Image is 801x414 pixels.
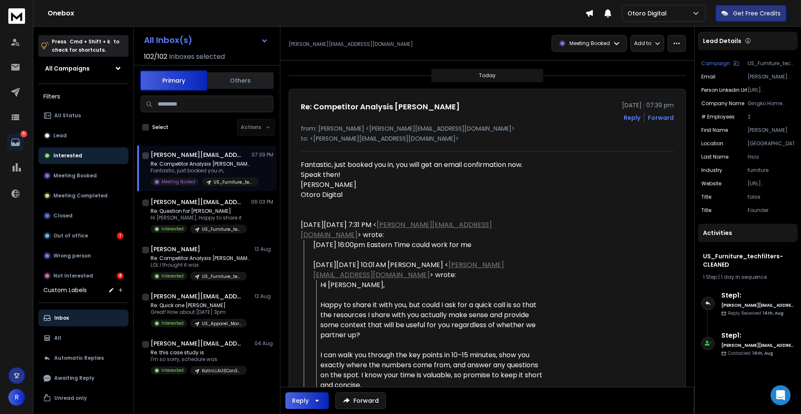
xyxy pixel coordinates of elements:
p: [URL][DOMAIN_NAME][PERSON_NAME] [748,87,794,93]
h6: [PERSON_NAME][EMAIL_ADDRESS][DOMAIN_NAME] [721,342,794,348]
p: Company Name [701,100,744,107]
p: 5 [20,131,27,137]
span: Cmd + Shift + k [68,37,111,46]
p: Website [701,180,721,187]
p: Interested [53,152,82,159]
button: Reply [285,392,329,409]
h1: All Campaigns [45,64,90,73]
button: R [8,389,25,406]
div: Happy to share it with you, but could I ask for a quick call is so that the resources I share wit... [320,300,544,340]
button: Not Interested4 [38,268,128,284]
p: Interested [161,226,184,232]
a: [PERSON_NAME][EMAIL_ADDRESS][DOMAIN_NAME] [301,220,492,240]
button: Lead [38,127,128,144]
p: Awaiting Reply [54,375,94,381]
h1: [PERSON_NAME][EMAIL_ADDRESS][DOMAIN_NAME] [151,151,242,159]
p: Meeting Booked [161,179,195,185]
h3: Inboxes selected [169,52,225,62]
p: US_Furniture_techfilters-CLEANED [748,60,794,67]
button: Unread only [38,390,128,406]
p: Press to check for shortcuts. [52,38,119,54]
p: Lead [53,132,67,139]
p: furniture [748,167,794,174]
div: 4 [117,273,123,279]
p: KatinLLAUSCan3000_Apollo_30072025-CLEANED_CLAY [202,368,242,374]
p: Re: Quick one [PERSON_NAME] [151,302,247,309]
div: Hi [PERSON_NAME], [320,280,544,290]
p: Lead Details [703,37,741,45]
h6: [PERSON_NAME][EMAIL_ADDRESS][DOMAIN_NAME] [721,302,794,308]
p: Hsia [748,154,794,160]
p: US_Furniture_techfilters-CLEANED [202,226,242,232]
p: Last Name [701,154,728,160]
p: [GEOGRAPHIC_DATA] [748,140,794,147]
button: All Inbox(s) [137,32,275,48]
p: false [748,194,794,200]
p: US_Furniture_techfilters-CLEANED [202,273,242,280]
p: 07:39 PM [252,151,273,158]
p: Reply Received [728,310,783,316]
h1: Onebox [48,8,585,18]
h1: US_Furniture_techfilters-CLEANED [703,252,793,269]
p: 06:03 PM [251,199,273,205]
p: 12 Aug [254,293,273,300]
span: 14th, Aug [763,310,783,316]
p: Contacted [728,350,773,356]
div: Otoro Digital [301,190,544,200]
p: Hi [PERSON_NAME], Happy to share it [151,215,247,221]
p: US_Apparel_MarketingTitles-CLEANED [202,321,242,327]
p: Gingko Home Furnishings [748,100,794,107]
p: US_Furniture_techfilters-CLEANED [214,179,254,185]
button: Meeting Completed [38,187,128,204]
button: Wrong person [38,247,128,264]
p: 2 [748,114,794,120]
p: Interested [161,367,184,374]
p: Today [479,72,496,79]
button: All [38,330,128,346]
button: Interested [38,147,128,164]
div: Speak then! [301,170,544,180]
p: Email [701,73,715,80]
p: Campaign [701,60,730,67]
p: Get Free Credits [733,9,781,18]
p: Meeting Booked [53,172,97,179]
div: I can walk you through the key points in 10–15 minutes, show you exactly where the numbers come f... [320,340,544,390]
p: Interested [161,320,184,326]
button: All Campaigns [38,60,128,77]
p: Re: Competitor Analysis [PERSON_NAME] [151,161,251,167]
span: 1 day in sequence [721,273,767,280]
p: location [701,140,723,147]
h1: [PERSON_NAME][EMAIL_ADDRESS][DOMAIN_NAME] [151,198,242,206]
button: Out of office1 [38,227,128,244]
p: LOL I thought it was [151,262,251,268]
h1: Re: Competitor Analysis [PERSON_NAME] [301,101,460,113]
p: Fantastic, just booked you in, [151,167,251,174]
p: industry [701,167,722,174]
div: | [703,274,793,280]
p: Title [701,207,711,214]
img: logo [8,8,25,24]
h1: [PERSON_NAME][EMAIL_ADDRESS][DOMAIN_NAME] [151,292,242,300]
p: Out of office [53,232,88,239]
p: Re: this case study is [151,349,247,356]
div: [DATE][DATE] 10:01 AM [PERSON_NAME] < > wrote: [313,260,544,280]
h1: [PERSON_NAME][EMAIL_ADDRESS][DOMAIN_NAME] [151,339,242,348]
div: Reply [292,396,309,405]
div: Open Intercom Messenger [771,385,791,405]
p: Meeting Booked [569,40,610,47]
div: [DATE] 16:00pm Eastern Time could work for me [313,240,544,250]
p: Person Linkedin Url [701,87,747,93]
p: [PERSON_NAME][EMAIL_ADDRESS][DOMAIN_NAME] [289,41,413,48]
button: Primary [140,71,207,91]
p: Interested [161,273,184,279]
p: Wrong person [53,252,91,259]
p: Unread only [54,395,87,401]
a: 5 [7,134,24,151]
p: 12 Aug [254,246,273,252]
p: [PERSON_NAME] [748,127,794,134]
p: Not Interested [53,273,93,279]
p: Closed [53,212,73,219]
p: All Status [54,112,81,119]
button: Reply [624,114,640,122]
